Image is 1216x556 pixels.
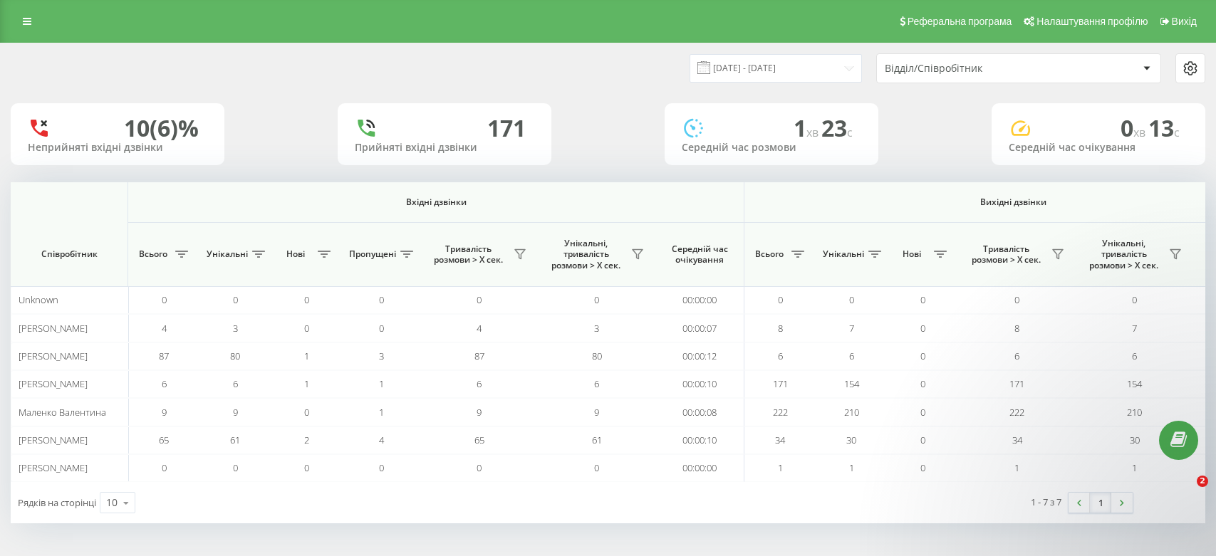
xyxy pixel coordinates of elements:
span: 0 [594,293,599,306]
span: 0 [920,406,925,419]
span: 13 [1148,112,1180,143]
span: [PERSON_NAME] [19,350,88,362]
span: Вхідні дзвінки [165,196,707,208]
td: 00:00:10 [655,426,744,454]
td: 00:00:00 [655,454,744,482]
span: 3 [233,322,238,335]
span: 9 [477,406,482,419]
span: хв [806,125,821,140]
span: Вихід [1172,16,1197,27]
span: 34 [775,434,785,446]
div: 171 [487,115,526,142]
span: Налаштування профілю [1036,16,1148,27]
span: 0 [379,293,384,306]
span: 1 [794,112,821,143]
span: 65 [474,434,484,446]
span: Пропущені [349,248,396,260]
span: [PERSON_NAME] [19,377,88,390]
span: 171 [773,377,788,390]
span: Реферальна програма [908,16,1012,27]
span: 154 [844,377,859,390]
span: 61 [592,434,602,446]
span: Співробітник [23,248,115,260]
span: 7 [849,322,854,335]
span: 3 [594,322,599,335]
span: [PERSON_NAME] [19,322,88,335]
span: 1 [379,377,384,390]
div: Прийняті вхідні дзвінки [355,142,534,154]
span: 0 [162,461,167,474]
span: 80 [592,350,602,362]
span: 65 [159,434,169,446]
span: 0 [233,293,238,306]
span: Унікальні, тривалість розмови > Х сек. [545,238,627,271]
span: Унікальні [207,248,248,260]
div: 10 (6)% [124,115,199,142]
span: 87 [474,350,484,362]
span: 0 [778,293,783,306]
span: 6 [849,350,854,362]
div: Середній час розмови [682,142,861,154]
span: 0 [304,406,309,419]
span: 0 [304,293,309,306]
span: 1 [849,461,854,474]
td: 00:00:07 [655,314,744,342]
span: 210 [844,406,859,419]
span: 61 [230,434,240,446]
span: 4 [379,434,384,446]
span: 80 [230,350,240,362]
span: 0 [379,461,384,474]
span: 0 [477,293,482,306]
span: 6 [477,377,482,390]
span: Всього [135,248,171,260]
span: 4 [477,322,482,335]
span: 0 [920,434,925,446]
span: c [1174,125,1180,140]
span: 0 [1121,112,1148,143]
span: 4 [162,322,167,335]
span: 87 [159,350,169,362]
span: 30 [846,434,856,446]
span: 23 [821,112,853,143]
span: 0 [162,293,167,306]
span: Рядків на сторінці [18,496,96,509]
span: 0 [477,461,482,474]
span: 2 [1197,476,1208,487]
span: 1 [304,350,309,362]
span: 1 [304,377,309,390]
span: 0 [920,293,925,306]
span: 9 [594,406,599,419]
span: c [847,125,853,140]
span: 8 [778,322,783,335]
span: [PERSON_NAME] [19,434,88,446]
span: 0 [304,461,309,474]
span: 0 [594,461,599,474]
span: 6 [778,350,783,362]
td: 00:00:00 [655,286,744,314]
span: 3 [379,350,384,362]
span: 0 [304,322,309,335]
span: [PERSON_NAME] [19,461,88,474]
span: 1 [379,406,384,419]
div: 10 [106,495,118,510]
div: Неприйняті вхідні дзвінки [28,142,207,154]
span: Середній час очікування [666,243,733,266]
span: 0 [920,350,925,362]
td: 00:00:10 [655,370,744,398]
span: Нові [894,248,930,260]
span: 0 [379,322,384,335]
span: 6 [162,377,167,390]
iframe: Intercom live chat [1168,476,1202,510]
span: 0 [849,293,854,306]
span: 6 [233,377,238,390]
span: 6 [594,377,599,390]
span: 2 [304,434,309,446]
span: 9 [233,406,238,419]
span: Нові [278,248,313,260]
td: 00:00:12 [655,342,744,370]
span: Тривалість розмови > Х сек. [427,243,509,266]
span: 0 [920,377,925,390]
span: 1 [778,461,783,474]
span: 0 [920,322,925,335]
span: Унікальні [823,248,864,260]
